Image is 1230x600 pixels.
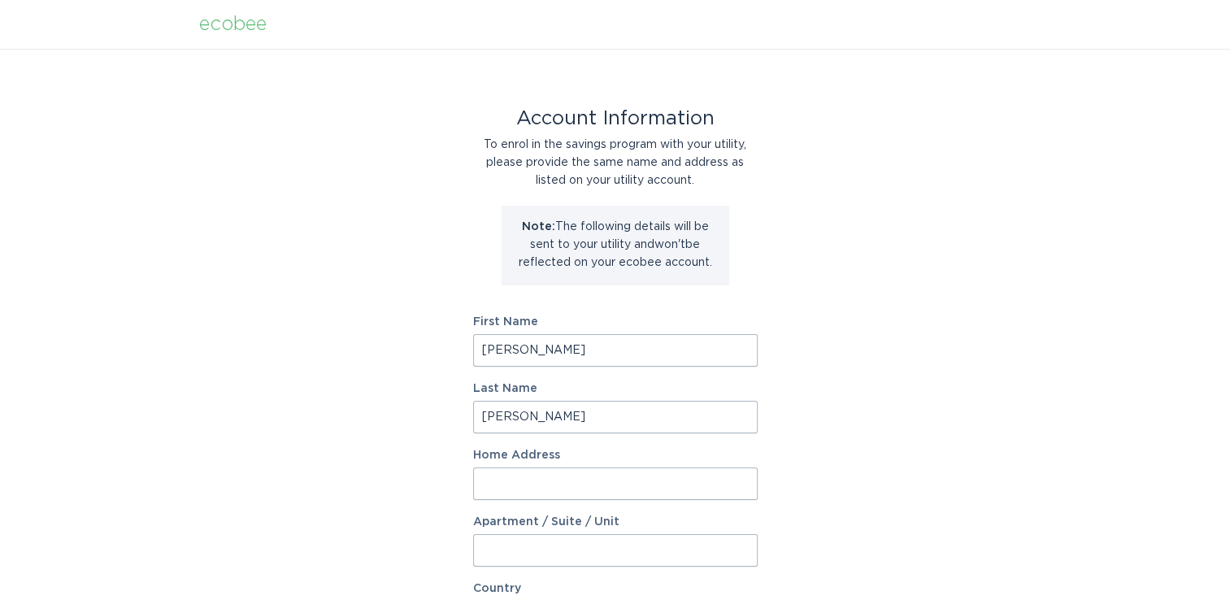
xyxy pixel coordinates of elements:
[473,316,758,328] label: First Name
[473,383,758,394] label: Last Name
[473,450,758,461] label: Home Address
[473,583,521,594] label: Country
[473,136,758,189] div: To enrol in the savings program with your utility, please provide the same name and address as li...
[199,15,267,33] div: ecobee
[522,221,555,233] strong: Note:
[473,110,758,128] div: Account Information
[514,218,717,272] p: The following details will be sent to your utility and won't be reflected on your ecobee account.
[473,516,758,528] label: Apartment / Suite / Unit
